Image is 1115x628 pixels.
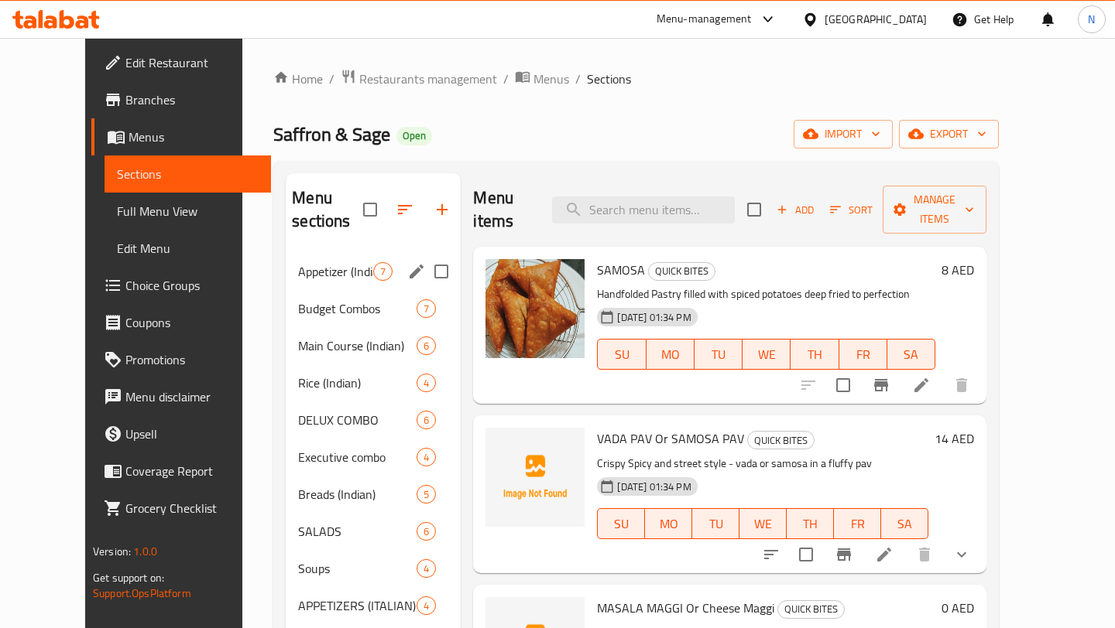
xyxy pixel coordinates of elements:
span: Select all sections [354,193,386,226]
span: 7 [374,265,392,279]
button: SA [887,339,935,370]
span: 6 [417,339,435,353]
h2: Menu items [473,186,533,233]
div: Executive combo [298,448,417,466]
a: Upsell [91,415,271,452]
span: QUICK BITES [778,600,844,618]
span: 7 [417,302,435,316]
span: TU [698,513,733,535]
li: / [575,70,581,88]
span: [DATE] 01:34 PM [611,310,697,325]
span: Version: [93,541,131,561]
div: Main Course (Indian)6 [286,327,461,364]
span: 4 [417,450,435,465]
span: Restaurants management [359,70,497,88]
span: WE [749,343,784,366]
a: Menus [515,69,569,89]
span: Sort items [820,198,883,222]
button: delete [943,367,980,404]
button: sort-choices [753,536,790,573]
a: Restaurants management [341,69,497,89]
span: Breads (Indian) [298,485,417,503]
span: Menus [129,128,259,146]
button: delete [906,536,943,573]
div: items [417,596,436,615]
div: Menu-management [657,10,752,29]
span: 1.0.0 [133,541,157,561]
nav: breadcrumb [273,69,999,89]
span: export [911,125,986,144]
div: APPETIZERS (ITALIAN)4 [286,587,461,624]
span: Coverage Report [125,462,259,480]
span: Branches [125,90,259,109]
p: Handfolded Pastry filled with spiced potatoes deep fried to perfection [597,285,935,304]
span: 4 [417,376,435,391]
span: 6 [417,413,435,428]
span: Appetizer (Indian) [298,262,373,281]
h6: 8 AED [942,259,974,281]
a: Home [273,70,323,88]
div: Budget Combos7 [286,290,461,327]
span: Main Course (Indian) [298,336,417,355]
a: Edit Restaurant [91,44,271,81]
span: Edit Menu [117,239,259,258]
span: Soups [298,559,417,578]
span: 6 [417,524,435,539]
button: FR [839,339,887,370]
span: QUICK BITES [748,432,814,449]
div: Soups4 [286,550,461,587]
button: Sort [826,198,877,222]
span: MO [651,513,686,535]
span: Full Menu View [117,202,259,220]
div: items [417,559,436,578]
span: Open [396,129,432,142]
button: TH [787,508,834,539]
span: APPETIZERS (ITALIAN) [298,596,417,615]
a: Coverage Report [91,452,271,490]
a: Support.OpsPlatform [93,583,191,603]
div: items [417,522,436,541]
span: Add [774,201,816,219]
span: Sort sections [386,191,424,228]
div: QUICK BITES [648,262,715,281]
a: Full Menu View [105,193,271,230]
button: Branch-specific-item [863,367,900,404]
h6: 14 AED [935,428,974,449]
span: Sort [830,201,873,219]
span: QUICK BITES [649,262,715,280]
button: TU [692,508,739,539]
div: Appetizer (Indian)7edit [286,253,461,290]
a: Menus [91,118,271,155]
span: 4 [417,599,435,613]
span: Menu disclaimer [125,387,259,406]
span: VADA PAV Or SAMOSA PAV [597,427,744,450]
span: Sections [587,70,631,88]
span: Select to update [827,369,859,401]
span: N [1088,11,1095,28]
span: TH [797,343,832,366]
div: Rice (Indian)4 [286,364,461,401]
span: Rice (Indian) [298,374,417,392]
a: Edit menu item [912,376,931,394]
span: Budget Combos [298,299,417,318]
span: SA [887,513,922,535]
span: Upsell [125,425,259,443]
span: SALADS [298,522,417,541]
button: Add section [424,191,461,228]
button: FR [834,508,881,539]
button: SA [881,508,928,539]
div: items [417,299,436,318]
span: TH [793,513,828,535]
input: search [552,196,735,224]
span: SU [604,513,639,535]
button: Add [770,198,820,222]
span: Grocery Checklist [125,499,259,517]
svg: Show Choices [952,545,971,564]
span: SAMOSA [597,258,645,282]
span: Get support on: [93,568,164,588]
span: Menus [533,70,569,88]
span: TU [701,343,736,366]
